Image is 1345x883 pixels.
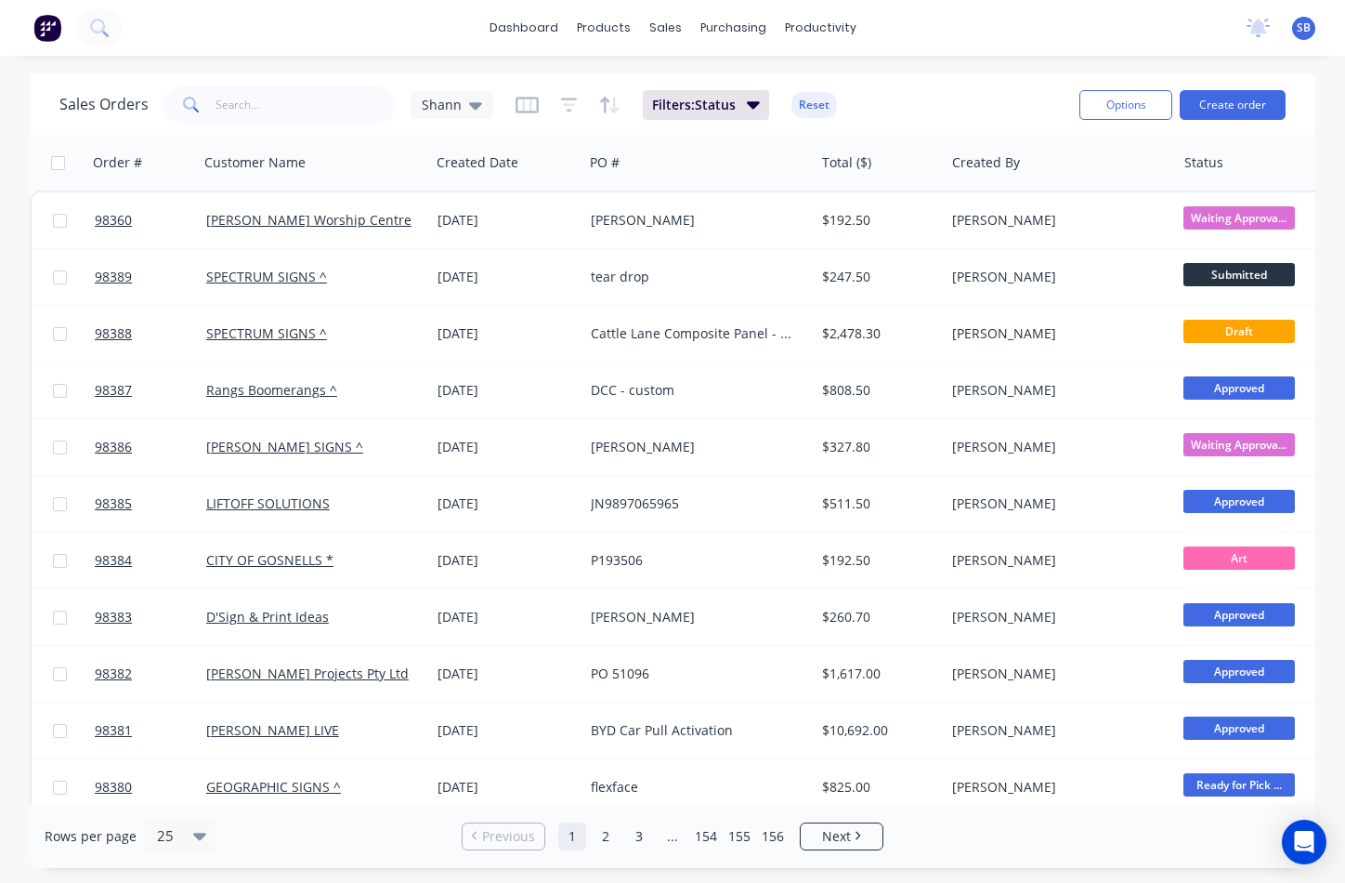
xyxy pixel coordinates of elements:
[215,86,397,124] input: Search...
[206,608,329,626] a: D'Sign & Print Ideas
[95,551,132,570] span: 98384
[95,778,132,797] span: 98380
[822,211,931,230] div: $192.50
[463,827,544,846] a: Previous page
[59,96,149,113] h1: Sales Orders
[822,665,931,683] div: $1,617.00
[437,153,518,172] div: Created Date
[437,665,576,683] div: [DATE]
[437,551,576,570] div: [DATE]
[591,438,796,456] div: [PERSON_NAME]
[45,827,137,846] span: Rows per page
[1282,820,1326,864] div: Open Intercom Messenger
[437,494,576,513] div: [DATE]
[592,823,620,850] a: Page 2
[1183,547,1295,570] span: Art
[1183,773,1295,797] span: Ready for Pick ...
[437,381,576,400] div: [DATE]
[437,268,576,286] div: [DATE]
[952,211,1157,230] div: [PERSON_NAME]
[568,14,640,42] div: products
[204,153,306,172] div: Customer Name
[95,494,132,513] span: 98385
[95,324,132,343] span: 98388
[206,494,330,512] a: LIFTOFF SOLUTIONS
[437,778,576,797] div: [DATE]
[437,438,576,456] div: [DATE]
[95,759,206,815] a: 98380
[822,721,931,740] div: $10,692.00
[952,608,1157,626] div: [PERSON_NAME]
[95,362,206,418] a: 98387
[482,827,535,846] span: Previous
[822,608,931,626] div: $260.70
[422,95,462,114] span: Shann
[95,381,132,400] span: 98387
[822,268,931,286] div: $247.50
[95,533,206,588] a: 98384
[952,721,1157,740] div: [PERSON_NAME]
[822,153,871,172] div: Total ($)
[1180,90,1286,120] button: Create order
[952,153,1020,172] div: Created By
[591,608,796,626] div: [PERSON_NAME]
[437,608,576,626] div: [DATE]
[437,324,576,343] div: [DATE]
[95,608,132,626] span: 98383
[95,306,206,362] a: 98388
[95,646,206,702] a: 98382
[591,211,796,230] div: [PERSON_NAME]
[95,268,132,286] span: 98389
[437,721,576,740] div: [DATE]
[801,827,882,846] a: Next page
[437,211,576,230] div: [DATE]
[952,268,1157,286] div: [PERSON_NAME]
[691,14,776,42] div: purchasing
[625,823,653,850] a: Page 3
[206,665,409,682] a: [PERSON_NAME] Projects Pty Ltd
[558,823,586,850] a: Page 1 is your current page
[206,324,327,342] a: SPECTRUM SIGNS ^
[1183,320,1295,343] span: Draft
[454,823,891,850] ul: Pagination
[652,96,736,114] span: Filters: Status
[591,268,796,286] div: tear drop
[93,153,142,172] div: Order #
[95,419,206,475] a: 98386
[952,778,1157,797] div: [PERSON_NAME]
[759,823,787,850] a: Page 156
[822,438,931,456] div: $327.80
[1183,490,1295,513] span: Approved
[33,14,61,42] img: Factory
[1297,20,1311,36] span: SB
[1079,90,1172,120] button: Options
[692,823,720,850] a: Page 154
[95,192,206,248] a: 98360
[95,721,132,740] span: 98381
[590,153,620,172] div: PO #
[822,778,931,797] div: $825.00
[952,551,1157,570] div: [PERSON_NAME]
[591,494,796,513] div: JN9897065965
[791,92,837,118] button: Reset
[591,381,796,400] div: DCC - custom
[776,14,866,42] div: productivity
[1184,153,1223,172] div: Status
[206,211,411,229] a: [PERSON_NAME] Worship Centre
[1183,660,1295,683] span: Approved
[952,381,1157,400] div: [PERSON_NAME]
[822,551,931,570] div: $192.50
[95,703,206,758] a: 98381
[952,494,1157,513] div: [PERSON_NAME]
[95,249,206,305] a: 98389
[591,721,796,740] div: BYD Car Pull Activation
[591,324,796,343] div: Cattle Lane Composite Panel - RAS
[1183,603,1295,626] span: Approved
[1183,717,1295,740] span: Approved
[206,551,333,569] a: CITY OF GOSNELLS *
[952,665,1157,683] div: [PERSON_NAME]
[95,665,132,683] span: 98382
[591,551,796,570] div: P193506
[659,823,686,850] a: Jump forward
[1183,263,1295,286] span: Submitted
